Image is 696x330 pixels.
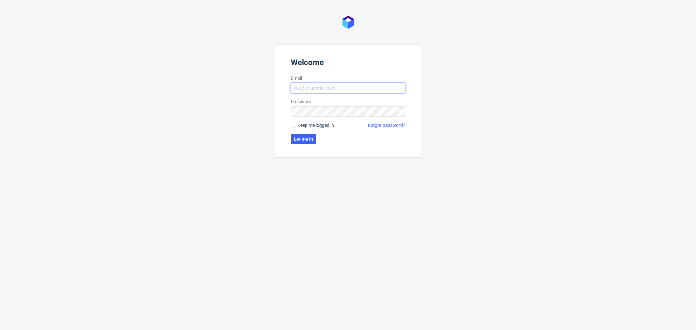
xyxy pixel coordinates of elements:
[368,122,405,129] a: Forgot password?
[291,75,405,81] label: Email
[291,98,405,105] label: Password
[291,134,316,144] button: Let me in
[297,122,334,129] span: Keep me logged in
[291,58,405,70] header: Welcome
[294,137,313,141] span: Let me in
[291,83,405,93] input: you@youremail.com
